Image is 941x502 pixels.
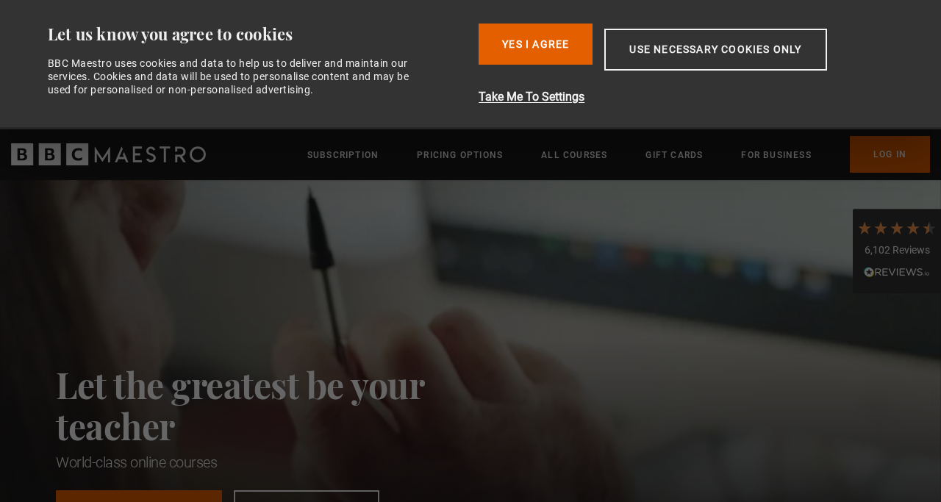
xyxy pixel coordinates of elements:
[856,243,937,258] div: 6,102 Reviews
[604,29,826,71] button: Use necessary cookies only
[541,148,607,162] a: All Courses
[11,143,206,165] svg: BBC Maestro
[48,57,426,97] div: BBC Maestro uses cookies and data to help us to deliver and maintain our services. Cookies and da...
[645,148,703,162] a: Gift Cards
[417,148,503,162] a: Pricing Options
[850,136,930,173] a: Log In
[741,148,811,162] a: For business
[479,24,593,65] button: Yes I Agree
[853,209,941,294] div: 6,102 ReviewsRead All Reviews
[56,364,490,446] h2: Let the greatest be your teacher
[856,220,937,236] div: 4.7 Stars
[856,265,937,282] div: Read All Reviews
[864,267,930,277] img: REVIEWS.io
[307,136,930,173] nav: Primary
[307,148,379,162] a: Subscription
[48,24,468,45] div: Let us know you agree to cookies
[479,88,904,106] button: Take Me To Settings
